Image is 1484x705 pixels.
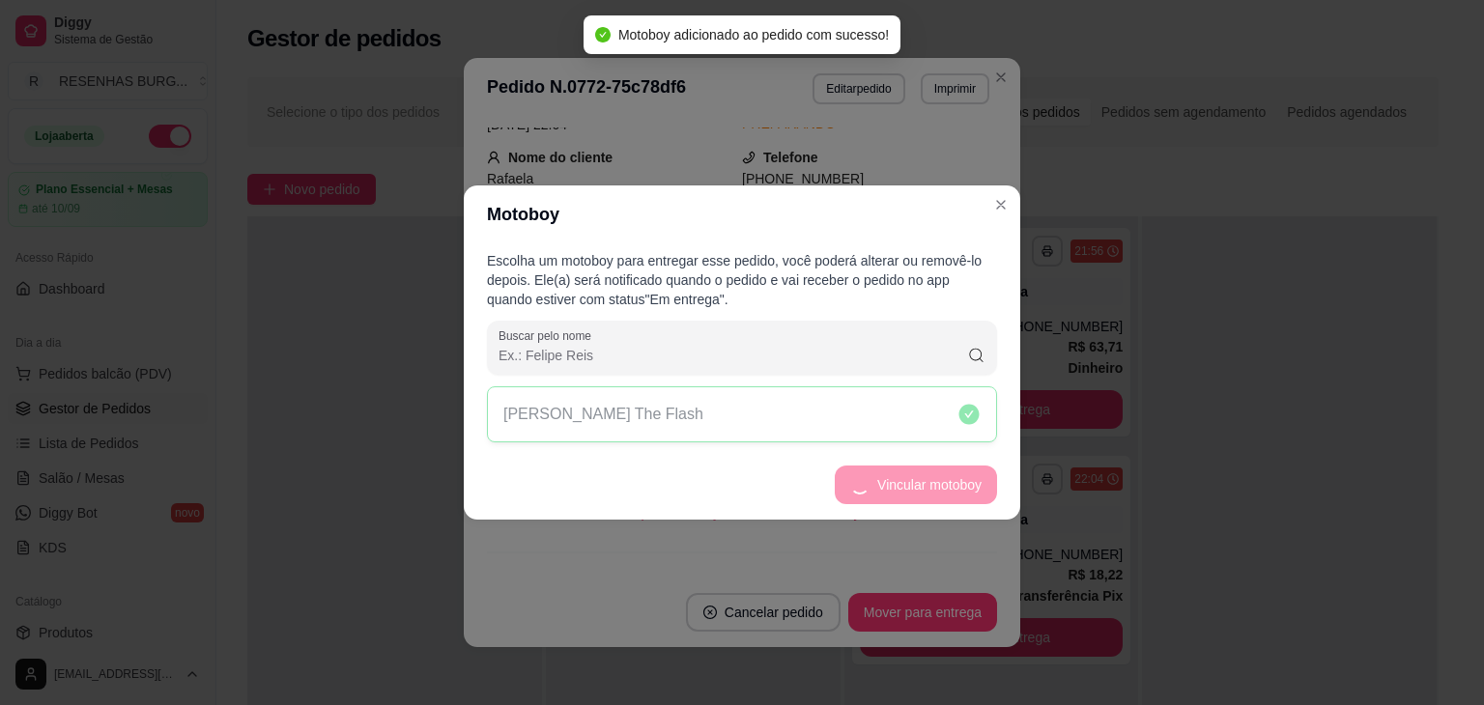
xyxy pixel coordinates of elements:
[618,27,889,42] span: Motoboy adicionado ao pedido com sucesso!
[464,185,1020,243] header: Motoboy
[499,327,598,344] label: Buscar pelo nome
[499,346,967,365] input: Buscar pelo nome
[487,251,997,309] p: Escolha um motoboy para entregar esse pedido, você poderá alterar ou removê-lo depois. Ele(a) ser...
[503,403,703,426] p: [PERSON_NAME] The Flash
[595,27,611,42] span: check-circle
[985,189,1016,220] button: Close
